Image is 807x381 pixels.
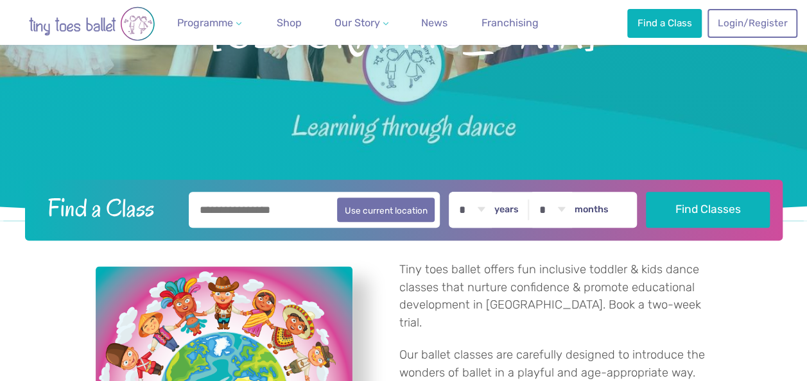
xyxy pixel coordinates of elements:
a: Franchising [476,10,544,36]
a: News [416,10,453,36]
a: Shop [272,10,307,36]
button: Find Classes [646,192,770,228]
h2: Find a Class [37,192,180,224]
a: Our Story [329,10,394,36]
span: Shop [277,17,302,29]
span: Franchising [482,17,539,29]
label: months [575,204,609,216]
span: Our Story [334,17,380,29]
p: Tiny toes ballet offers fun inclusive toddler & kids dance classes that nurture confidence & prom... [399,261,712,332]
span: News [421,17,447,29]
img: tiny toes ballet [15,6,169,41]
span: [GEOGRAPHIC_DATA] [21,9,786,56]
a: Find a Class [627,9,702,37]
a: Login/Register [707,9,797,37]
label: years [494,204,519,216]
a: Programme [172,10,247,36]
span: Programme [177,17,233,29]
button: Use current location [337,198,435,222]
